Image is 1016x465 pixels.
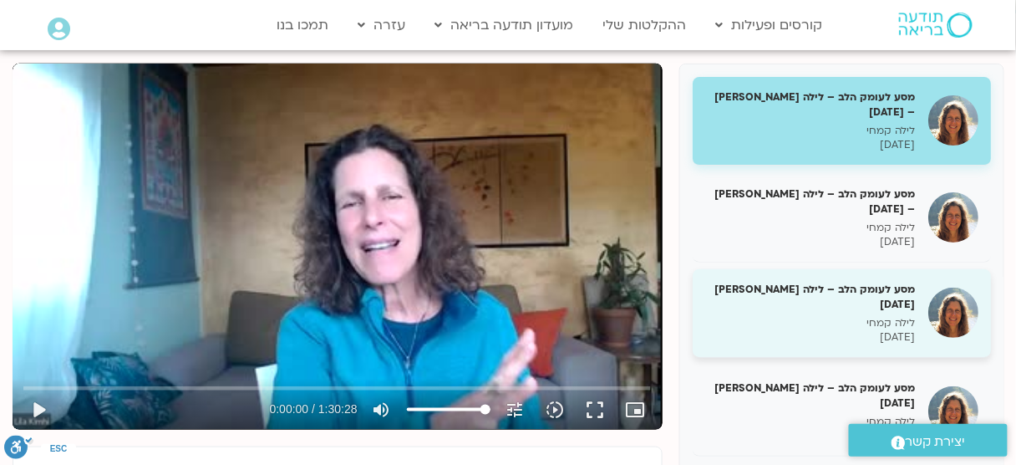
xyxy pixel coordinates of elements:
img: מסע לעומק הלב – לילה קמחי – 16/2/25 [928,192,978,243]
a: עזרה [350,9,414,41]
h5: מסע לעומק הלב – לילה [PERSON_NAME] – [DATE] [705,187,916,217]
a: מועדון תודעה בריאה [427,9,582,41]
p: [DATE] [705,429,916,443]
p: לילה קמחי [705,124,916,138]
h5: מסע לעומק הלב – לילה [PERSON_NAME] – [DATE] [705,89,916,120]
img: מסע לעומק הלב – לילה קמחי 9/3/25 [928,386,978,437]
h5: מסע לעומק הלב – לילה [PERSON_NAME] [DATE] [705,381,916,411]
a: יצירת קשר [849,424,1008,457]
p: לילה קמחי [705,316,916,330]
p: לילה קמחי [705,415,916,429]
a: ההקלטות שלי [595,9,695,41]
p: לילה קמחי [705,221,916,235]
img: מסע לעומק הלב – לילה קמחי – 9/2/25 [928,95,978,146]
span: יצירת קשר [906,431,966,453]
p: [DATE] [705,235,916,249]
h5: מסע לעומק הלב – לילה [PERSON_NAME] [DATE] [705,282,916,312]
a: תמכו בנו [269,9,338,41]
img: מסע לעומק הלב – לילה קמחי 2/3/25 [928,288,978,338]
p: [DATE] [705,330,916,345]
p: [DATE] [705,138,916,152]
img: תודעה בריאה [899,13,973,38]
a: קורסים ופעילות [708,9,831,41]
